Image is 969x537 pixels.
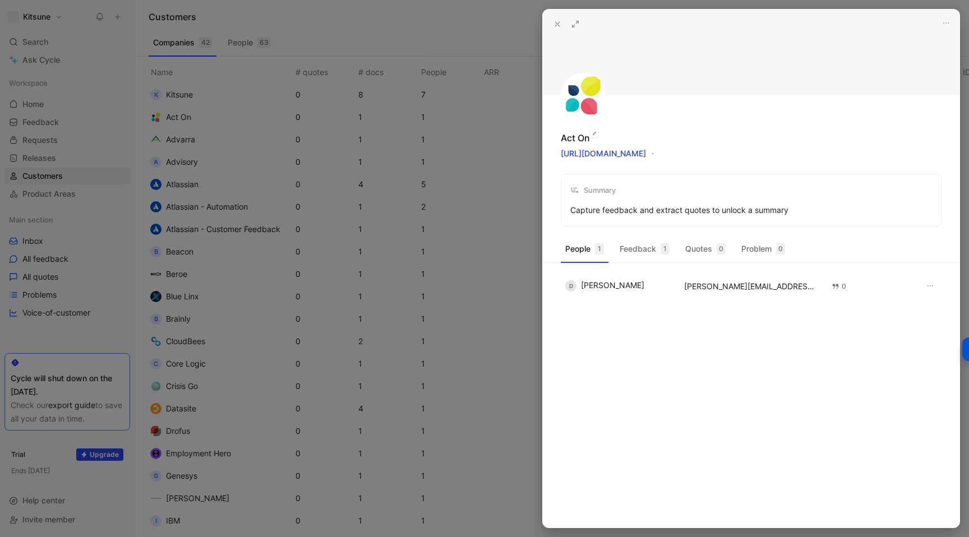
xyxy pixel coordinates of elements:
[681,240,730,258] button: Quotes
[570,183,616,197] div: Summary
[615,240,674,258] button: Feedback
[565,280,671,291] div: [PERSON_NAME]
[561,73,606,118] img: logo
[737,240,790,258] button: Problem
[684,282,819,290] div: [PERSON_NAME][EMAIL_ADDRESS][PERSON_NAME][DOMAIN_NAME]
[717,243,726,254] div: 0
[570,203,788,217] div: Capture feedback and extract quotes to unlock a summary
[776,243,785,254] div: 0
[561,149,646,158] a: [URL][DOMAIN_NAME]
[832,281,846,292] div: 0
[561,131,590,145] div: Act On
[661,243,670,254] div: 1
[565,280,576,291] div: D
[561,240,608,258] button: People
[595,243,604,254] div: 1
